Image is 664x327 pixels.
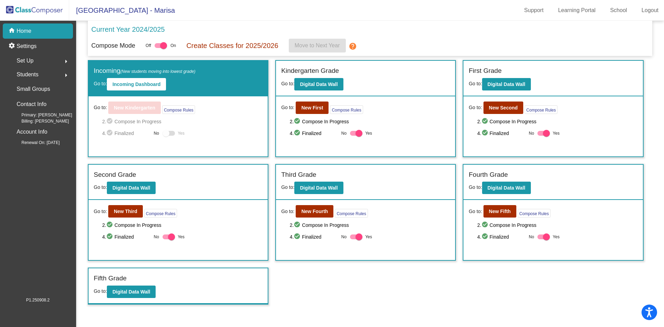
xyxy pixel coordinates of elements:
[112,81,160,87] b: Incoming Dashboard
[295,42,340,48] span: Move to Next Year
[481,233,490,241] mat-icon: check_circle
[365,233,372,241] span: Yes
[281,170,316,180] label: Third Grade
[162,105,195,114] button: Compose Rules
[91,41,135,50] p: Compose Mode
[488,185,525,191] b: Digital Data Wall
[10,140,59,146] span: Renewal On: [DATE]
[281,208,294,215] span: Go to:
[178,129,185,137] span: Yes
[296,102,329,114] button: New First
[154,234,159,240] span: No
[106,129,114,137] mat-icon: check_circle
[107,286,156,298] button: Digital Data Wall
[186,40,278,51] p: Create Classes for 2025/2026
[62,71,70,79] mat-icon: arrow_right
[469,104,482,111] span: Go to:
[365,129,372,137] span: Yes
[553,5,601,16] a: Learning Portal
[483,205,516,218] button: New Fifth
[469,184,482,190] span: Go to:
[294,78,343,90] button: Digital Data Wall
[300,185,338,191] b: Digital Data Wall
[519,5,549,16] a: Support
[8,27,17,35] mat-icon: home
[489,105,518,110] b: New Second
[349,42,357,50] mat-icon: help
[469,170,508,180] label: Fourth Grade
[469,81,482,86] span: Go to:
[106,221,114,229] mat-icon: check_circle
[481,129,490,137] mat-icon: check_circle
[300,81,338,87] b: Digital Data Wall
[529,234,534,240] span: No
[301,105,323,110] b: New First
[94,288,107,294] span: Go to:
[144,209,177,218] button: Compose Rules
[488,81,525,87] b: Digital Data Wall
[107,182,156,194] button: Digital Data Wall
[281,81,294,86] span: Go to:
[106,117,114,126] mat-icon: check_circle
[290,221,450,229] span: 2. Compose In Progress
[17,42,37,50] p: Settings
[94,170,136,180] label: Second Grade
[17,27,31,35] p: Home
[102,117,262,126] span: 2. Compose In Progress
[94,104,107,111] span: Go to:
[146,42,151,49] span: Off
[477,129,525,137] span: 4. Finalized
[335,209,368,218] button: Compose Rules
[94,66,195,76] label: Incoming
[605,5,633,16] a: School
[94,208,107,215] span: Go to:
[529,130,534,136] span: No
[108,205,143,218] button: New Third
[69,5,175,16] span: [GEOGRAPHIC_DATA] - Marisa
[477,117,638,126] span: 2. Compose In Progress
[636,5,664,16] a: Logout
[481,117,490,126] mat-icon: check_circle
[294,182,343,194] button: Digital Data Wall
[10,118,69,124] span: Billing: [PERSON_NAME]
[469,208,482,215] span: Go to:
[62,57,70,66] mat-icon: arrow_right
[281,104,294,111] span: Go to:
[290,117,450,126] span: 2. Compose In Progress
[154,130,159,136] span: No
[102,221,262,229] span: 2. Compose In Progress
[170,42,176,49] span: On
[294,117,302,126] mat-icon: check_circle
[102,233,150,241] span: 4. Finalized
[10,112,72,118] span: Primary: [PERSON_NAME]
[294,233,302,241] mat-icon: check_circle
[290,233,338,241] span: 4. Finalized
[107,78,166,90] button: Incoming Dashboard
[17,99,46,109] p: Contact Info
[294,221,302,229] mat-icon: check_circle
[114,209,137,214] b: New Third
[341,130,347,136] span: No
[17,84,50,94] p: Small Groups
[94,81,107,86] span: Go to:
[341,234,347,240] span: No
[112,289,150,295] b: Digital Data Wall
[178,233,185,241] span: Yes
[294,129,302,137] mat-icon: check_circle
[91,24,165,35] p: Current Year 2024/2025
[518,209,551,218] button: Compose Rules
[112,185,150,191] b: Digital Data Wall
[281,66,339,76] label: Kindergarten Grade
[477,221,638,229] span: 2. Compose In Progress
[17,127,47,137] p: Account Info
[8,42,17,50] mat-icon: settings
[289,39,346,52] button: Move to Next Year
[483,102,523,114] button: New Second
[17,56,34,66] span: Set Up
[106,233,114,241] mat-icon: check_circle
[525,105,557,114] button: Compose Rules
[553,129,560,137] span: Yes
[489,209,511,214] b: New Fifth
[482,182,531,194] button: Digital Data Wall
[477,233,525,241] span: 4. Finalized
